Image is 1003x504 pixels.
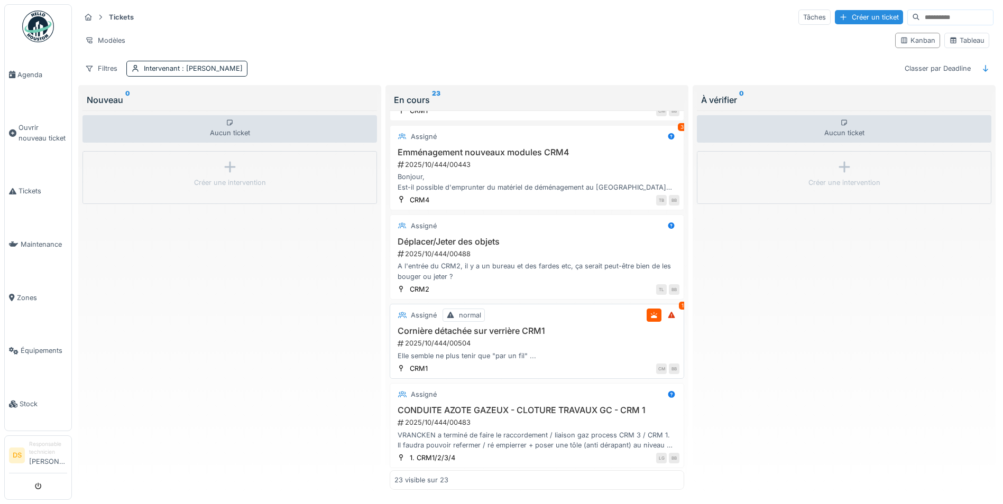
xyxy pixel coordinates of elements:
[678,123,686,131] div: 3
[397,249,679,259] div: 2025/10/444/00488
[835,10,903,24] div: Créer un ticket
[669,284,679,295] div: BB
[410,363,428,374] div: CRM1
[411,221,437,231] div: Assigné
[80,33,130,48] div: Modèles
[5,377,71,431] a: Stock
[394,475,448,485] div: 23 visible sur 23
[656,106,667,116] div: CM
[394,147,679,157] h3: Emménagement nouveaux modules CRM4
[900,35,935,45] div: Kanban
[17,293,67,303] span: Zones
[125,94,130,106] sup: 0
[82,115,377,143] div: Aucun ticket
[410,453,455,463] div: 1. CRM1/2/3/4
[798,10,831,25] div: Tâches
[397,160,679,170] div: 2025/10/444/00443
[900,61,976,76] div: Classer par Deadline
[105,12,138,22] strong: Tickets
[5,324,71,378] a: Équipements
[656,195,667,206] div: TB
[29,440,67,456] div: Responsable technicien
[87,94,373,106] div: Nouveau
[5,165,71,218] a: Tickets
[19,186,67,196] span: Tickets
[194,178,266,188] div: Créer une intervention
[679,302,686,310] div: 1
[80,61,122,76] div: Filtres
[410,284,429,294] div: CRM2
[459,310,481,320] div: normal
[21,239,67,249] span: Maintenance
[5,101,71,165] a: Ouvrir nouveau ticket
[180,64,243,72] span: : [PERSON_NAME]
[411,389,437,399] div: Assigné
[5,218,71,271] a: Maintenance
[22,11,54,42] img: Badge_color-CXgf-gQk.svg
[394,326,679,336] h3: Cornière détachée sur verrière CRM1
[9,440,67,473] a: DS Responsable technicien[PERSON_NAME]
[669,195,679,206] div: BB
[29,440,67,471] li: [PERSON_NAME]
[5,271,71,324] a: Zones
[397,417,679,427] div: 2025/10/444/00483
[739,94,744,106] sup: 0
[17,70,67,80] span: Agenda
[9,447,25,463] li: DS
[21,346,67,356] span: Équipements
[656,284,667,295] div: TL
[394,430,679,450] div: VRANCKEN a terminé de faire le raccordement / liaison gaz process CRM 3 / CRM 1. Il faudra pouvoi...
[394,172,679,192] div: Bonjour, Est-il possible d'emprunter du matériel de déménagement au [GEOGRAPHIC_DATA] pour l'emmé...
[19,123,67,143] span: Ouvrir nouveau ticket
[697,115,991,143] div: Aucun ticket
[669,453,679,463] div: BB
[394,94,680,106] div: En cours
[656,363,667,374] div: CM
[144,63,243,73] div: Intervenant
[411,132,437,142] div: Assigné
[808,178,880,188] div: Créer une intervention
[669,363,679,374] div: BB
[432,94,440,106] sup: 23
[411,310,437,320] div: Assigné
[410,106,428,116] div: CRM1
[394,261,679,281] div: A l'entrée du CRM2, il y a un bureau et des fardes etc, ça serait peut-être bien de les bouger ou...
[394,405,679,415] h3: CONDUITE AZOTE GAZEUX - CLOTURE TRAVAUX GC - CRM 1
[669,106,679,116] div: BB
[949,35,984,45] div: Tableau
[410,195,429,205] div: CRM4
[656,453,667,463] div: LG
[5,48,71,101] a: Agenda
[394,351,679,361] div: Elle semble ne plus tenir que "par un fil" ...
[394,237,679,247] h3: Déplacer/Jeter des objets
[397,338,679,348] div: 2025/10/444/00504
[701,94,987,106] div: À vérifier
[20,399,67,409] span: Stock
